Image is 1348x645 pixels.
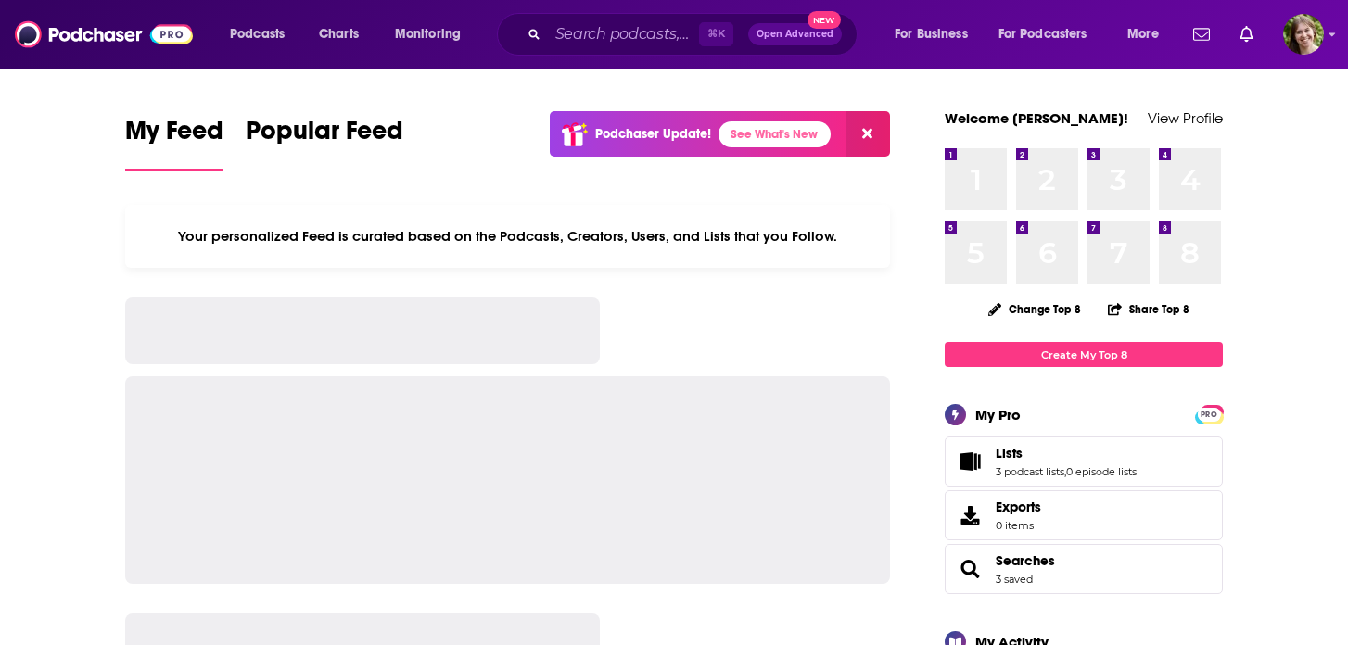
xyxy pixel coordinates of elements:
[951,502,988,528] span: Exports
[748,23,842,45] button: Open AdvancedNew
[757,30,833,39] span: Open Advanced
[1107,291,1190,327] button: Share Top 8
[382,19,485,49] button: open menu
[996,552,1055,569] a: Searches
[1064,465,1066,478] span: ,
[951,449,988,474] a: Lists
[246,115,403,158] span: Popular Feed
[1114,19,1182,49] button: open menu
[951,556,988,582] a: Searches
[1127,21,1159,47] span: More
[1186,19,1217,50] a: Show notifications dropdown
[996,445,1137,462] a: Lists
[699,22,733,46] span: ⌘ K
[125,205,890,268] div: Your personalized Feed is curated based on the Podcasts, Creators, Users, and Lists that you Follow.
[996,445,1023,462] span: Lists
[1198,407,1220,421] a: PRO
[246,115,403,171] a: Popular Feed
[975,406,1021,424] div: My Pro
[1066,465,1137,478] a: 0 episode lists
[548,19,699,49] input: Search podcasts, credits, & more...
[125,115,223,158] span: My Feed
[515,13,875,56] div: Search podcasts, credits, & more...
[996,573,1033,586] a: 3 saved
[945,109,1128,127] a: Welcome [PERSON_NAME]!
[996,499,1041,515] span: Exports
[1148,109,1223,127] a: View Profile
[15,17,193,52] img: Podchaser - Follow, Share and Rate Podcasts
[945,490,1223,540] a: Exports
[808,11,841,29] span: New
[395,21,461,47] span: Monitoring
[977,297,1092,321] button: Change Top 8
[986,19,1114,49] button: open menu
[945,544,1223,594] span: Searches
[998,21,1087,47] span: For Podcasters
[1198,408,1220,422] span: PRO
[307,19,370,49] a: Charts
[1283,14,1324,55] button: Show profile menu
[230,21,285,47] span: Podcasts
[1283,14,1324,55] span: Logged in as bellagibb
[895,21,968,47] span: For Business
[1283,14,1324,55] img: User Profile
[595,126,711,142] p: Podchaser Update!
[125,115,223,171] a: My Feed
[996,465,1064,478] a: 3 podcast lists
[945,436,1223,487] span: Lists
[996,519,1041,532] span: 0 items
[1232,19,1261,50] a: Show notifications dropdown
[319,21,359,47] span: Charts
[217,19,309,49] button: open menu
[719,121,831,147] a: See What's New
[945,342,1223,367] a: Create My Top 8
[882,19,991,49] button: open menu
